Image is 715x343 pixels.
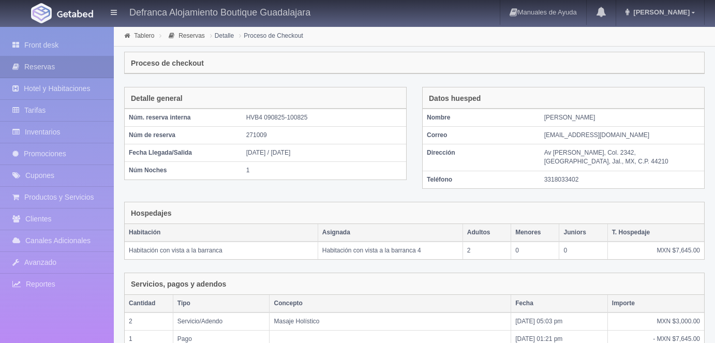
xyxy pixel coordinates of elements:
[607,295,704,312] th: Importe
[131,59,204,67] h4: Proceso de checkout
[511,224,559,242] th: Menores
[125,109,242,127] th: Núm. reserva interna
[463,224,511,242] th: Adultos
[423,171,540,188] th: Teléfono
[511,295,608,312] th: Fecha
[125,295,173,312] th: Cantidad
[207,31,236,40] li: Detalle
[242,144,406,162] td: [DATE] / [DATE]
[423,109,540,127] th: Nombre
[540,109,704,127] td: [PERSON_NAME]
[540,144,704,171] td: Av [PERSON_NAME], Col. 2342, [GEOGRAPHIC_DATA], Jal., MX, C.P. 44210
[318,224,463,242] th: Asignada
[236,31,306,40] li: Proceso de Checkout
[274,318,319,325] span: Masaje Holístico
[463,242,511,259] td: 2
[134,32,154,39] a: Tablero
[607,224,704,242] th: T. Hospedaje
[178,32,205,39] a: Reservas
[631,8,690,16] span: [PERSON_NAME]
[125,312,173,331] td: 2
[125,224,318,242] th: Habitación
[423,127,540,144] th: Correo
[607,242,704,259] td: MXN $7,645.00
[129,5,310,18] h4: Defranca Alojamiento Boutique Guadalajara
[125,242,318,259] td: Habitación con vista a la barranca
[242,109,406,127] td: HVB4 090825-100825
[242,127,406,144] td: 271009
[173,295,270,312] th: Tipo
[429,95,481,102] h4: Datos huesped
[559,242,607,259] td: 0
[125,162,242,180] th: Núm Noches
[131,210,172,217] h4: Hospedajes
[131,95,183,102] h4: Detalle general
[131,280,226,288] h4: Servicios, pagos y adendos
[242,162,406,180] td: 1
[423,144,540,171] th: Dirección
[125,144,242,162] th: Fecha Llegada/Salida
[607,312,704,331] td: MXN $3,000.00
[31,3,52,23] img: Getabed
[57,10,93,18] img: Getabed
[511,242,559,259] td: 0
[511,312,608,331] td: [DATE] 05:03 pm
[270,295,511,312] th: Concepto
[173,312,270,331] td: Servicio/Adendo
[559,224,607,242] th: Juniors
[540,171,704,188] td: 3318033402
[540,127,704,144] td: [EMAIL_ADDRESS][DOMAIN_NAME]
[125,127,242,144] th: Núm de reserva
[318,242,463,259] td: Habitación con vista a la barranca 4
